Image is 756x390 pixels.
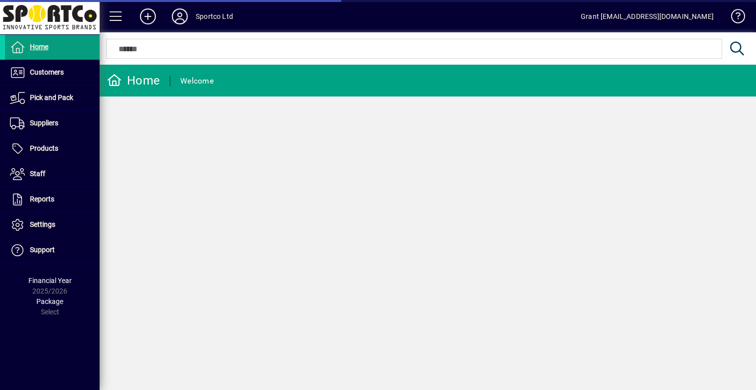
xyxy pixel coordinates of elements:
span: Home [30,43,48,51]
a: Pick and Pack [5,86,100,110]
span: Settings [30,220,55,228]
a: Support [5,238,100,263]
a: Knowledge Base [724,2,744,34]
span: Customers [30,68,64,76]
a: Customers [5,60,100,85]
div: Home [107,73,160,89]
div: Welcome [180,73,214,89]
span: Package [36,297,63,305]
a: Suppliers [5,111,100,136]
span: Reports [30,195,54,203]
a: Products [5,136,100,161]
button: Profile [164,7,196,25]
span: Staff [30,170,45,178]
button: Add [132,7,164,25]
span: Financial Year [28,277,72,285]
a: Reports [5,187,100,212]
a: Settings [5,212,100,237]
span: Products [30,144,58,152]
a: Staff [5,162,100,187]
span: Pick and Pack [30,94,73,101]
div: Grant [EMAIL_ADDRESS][DOMAIN_NAME] [581,8,714,24]
div: Sportco Ltd [196,8,233,24]
span: Support [30,246,55,254]
span: Suppliers [30,119,58,127]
